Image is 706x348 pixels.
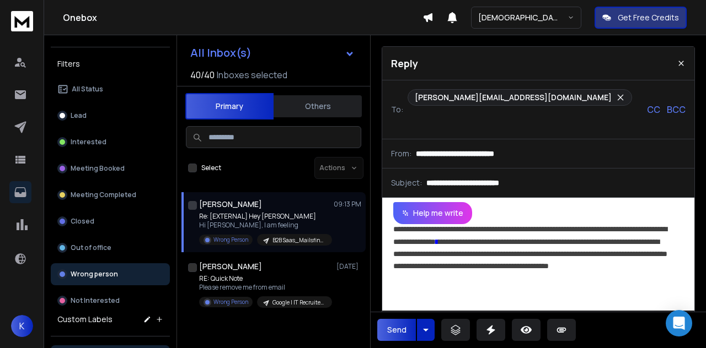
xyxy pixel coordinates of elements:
h1: All Inbox(s) [190,47,252,58]
p: [PERSON_NAME][EMAIL_ADDRESS][DOMAIN_NAME] [415,92,612,103]
p: Wrong person [71,270,118,279]
p: Reply [391,56,418,71]
p: Meeting Completed [71,191,136,199]
h1: Onebox [63,11,422,24]
span: 40 / 40 [190,68,215,81]
button: Closed [51,210,170,232]
button: Send [377,319,416,341]
p: Closed [71,217,94,226]
button: Get Free Credits [595,7,687,29]
p: RE: Quick Note [199,274,331,283]
button: K [11,315,33,337]
button: Primary [185,93,274,119]
button: Lead [51,105,170,127]
p: Out of office [71,243,111,252]
button: Meeting Booked [51,157,170,180]
p: Please remove me from email [199,283,331,292]
h1: [PERSON_NAME] [199,261,262,272]
h3: Custom Labels [57,314,113,325]
p: Wrong Person [213,298,248,306]
p: B2B Saas_Mailsfinder_1 [272,236,325,244]
h3: Filters [51,56,170,72]
p: Not Interested [71,296,120,305]
div: Open Intercom Messenger [666,310,692,336]
p: 09:13 PM [334,200,361,209]
p: Hi [PERSON_NAME], I am feeling [199,221,331,230]
button: Not Interested [51,290,170,312]
button: Wrong person [51,263,170,285]
button: Out of office [51,237,170,259]
p: Re: [EXTERNAL] Hey [PERSON_NAME] [199,212,331,221]
p: Get Free Credits [618,12,679,23]
p: [DATE] [336,262,361,271]
p: From: [391,148,411,159]
button: Help me write [393,202,472,224]
p: Lead [71,111,87,120]
button: All Inbox(s) [181,42,363,64]
p: CC [647,103,660,116]
button: All Status [51,78,170,100]
p: All Status [72,85,103,94]
p: Meeting Booked [71,164,125,173]
button: Others [274,94,362,118]
p: [DEMOGRAPHIC_DATA] <> Harsh SSA [478,12,568,23]
button: Interested [51,131,170,153]
p: BCC [667,103,686,116]
button: Meeting Completed [51,184,170,206]
p: Subject: [391,177,422,188]
label: Select [201,164,221,172]
img: logo [11,11,33,31]
p: Wrong Person [213,236,248,244]
h3: Inboxes selected [217,68,287,81]
p: Google | IT Recruiter [GEOGRAPHIC_DATA] | [DATE] | [GEOGRAPHIC_DATA] [272,298,325,307]
p: To: [391,104,403,115]
p: Interested [71,138,106,146]
h1: [PERSON_NAME] [199,199,262,210]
